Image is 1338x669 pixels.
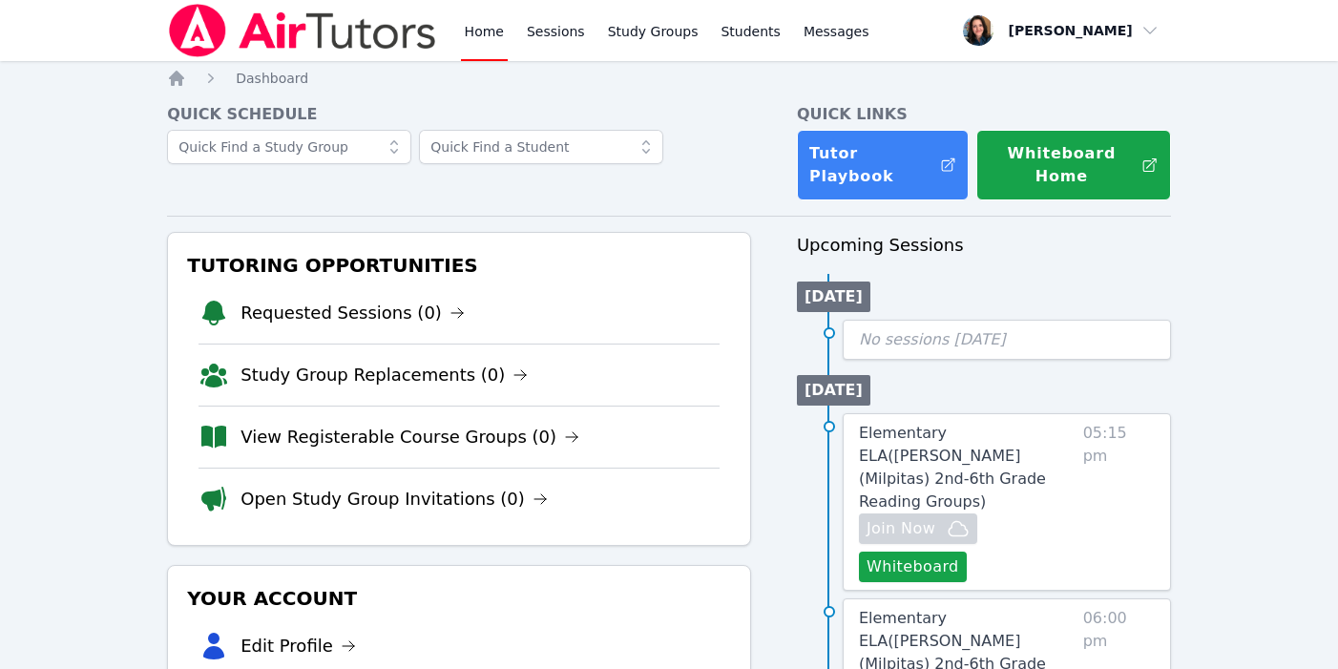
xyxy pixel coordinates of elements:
a: Elementary ELA([PERSON_NAME] (Milpitas) 2nd-6th Grade Reading Groups) [859,422,1076,513]
input: Quick Find a Study Group [167,130,411,164]
button: Join Now [859,513,977,544]
img: Air Tutors [167,4,437,57]
a: Dashboard [236,69,308,88]
h4: Quick Links [797,103,1171,126]
span: Dashboard [236,71,308,86]
button: Whiteboard [859,552,967,582]
span: No sessions [DATE] [859,330,1006,348]
h3: Tutoring Opportunities [183,248,735,282]
a: Edit Profile [240,633,356,659]
li: [DATE] [797,375,870,406]
a: Study Group Replacements (0) [240,362,528,388]
a: Open Study Group Invitations (0) [240,486,548,512]
span: Messages [804,22,869,41]
h3: Upcoming Sessions [797,232,1171,259]
a: Requested Sessions (0) [240,300,465,326]
a: View Registerable Course Groups (0) [240,424,579,450]
span: Join Now [867,517,935,540]
span: Elementary ELA ( [PERSON_NAME] (Milpitas) 2nd-6th Grade Reading Groups ) [859,424,1046,511]
li: [DATE] [797,282,870,312]
span: 05:15 pm [1083,422,1155,582]
nav: Breadcrumb [167,69,1171,88]
a: Tutor Playbook [797,130,969,200]
h4: Quick Schedule [167,103,751,126]
button: Whiteboard Home [976,130,1170,200]
h3: Your Account [183,581,735,616]
input: Quick Find a Student [419,130,663,164]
